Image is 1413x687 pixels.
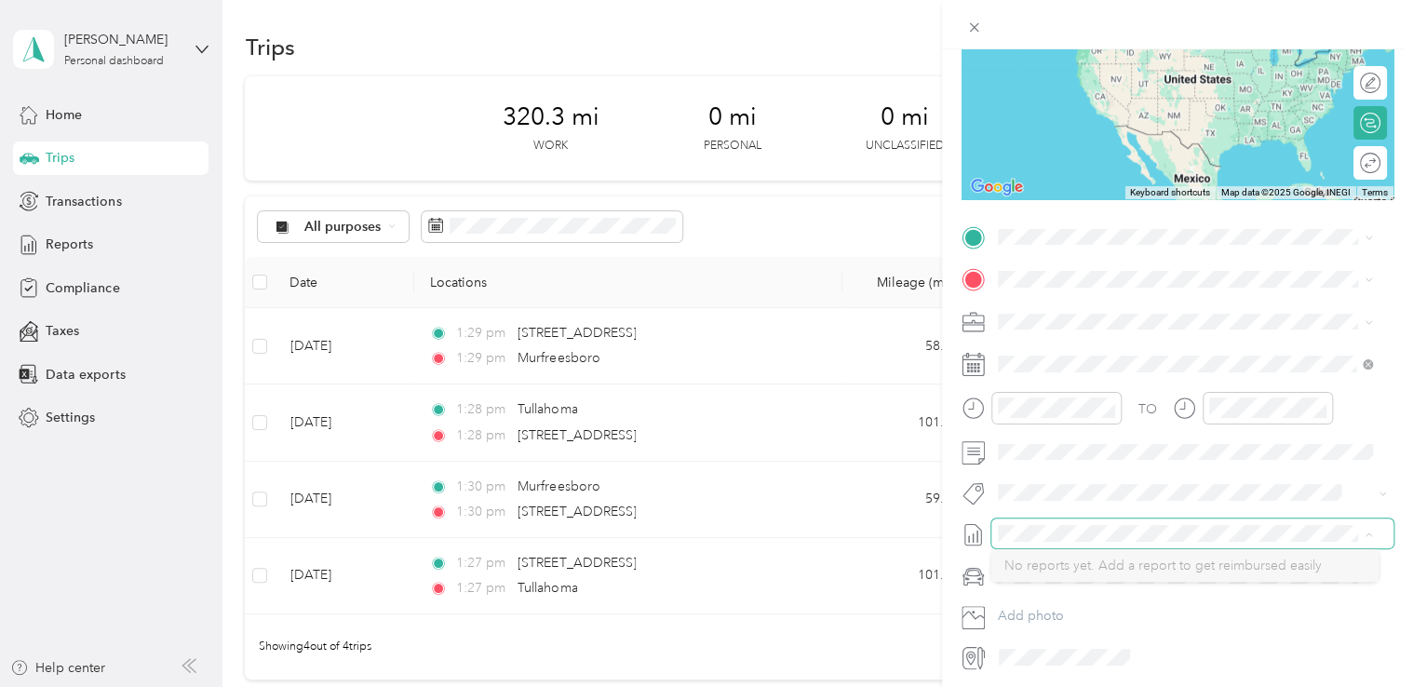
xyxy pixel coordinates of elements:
[966,175,1028,199] img: Google
[1309,583,1413,687] iframe: Everlance-gr Chat Button Frame
[1004,558,1322,573] span: No reports yet. Add a report to get reimbursed easily
[1221,187,1351,197] span: Map data ©2025 Google, INEGI
[966,175,1028,199] a: Open this area in Google Maps (opens a new window)
[1138,399,1157,419] div: TO
[1130,186,1210,199] button: Keyboard shortcuts
[991,603,1393,629] button: Add photo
